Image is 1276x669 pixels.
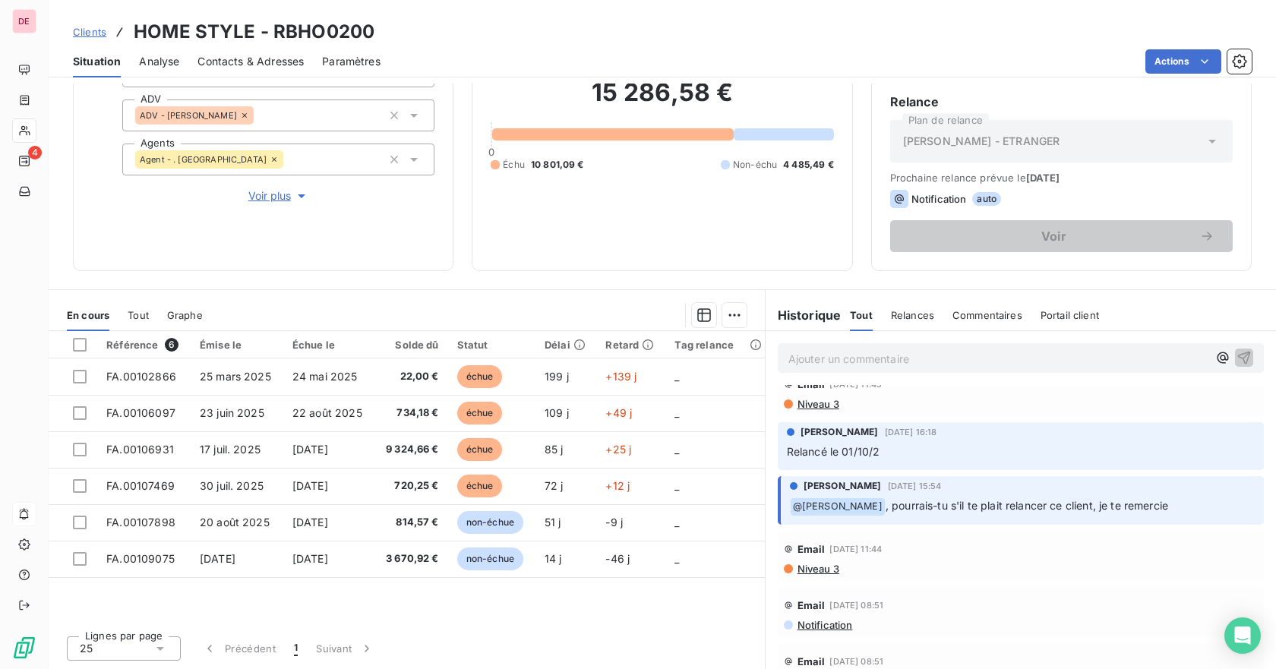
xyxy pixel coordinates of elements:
[488,146,494,158] span: 0
[292,479,328,492] span: [DATE]
[292,406,362,419] span: 22 août 2025
[292,516,328,529] span: [DATE]
[106,370,176,383] span: FA.00102866
[888,481,942,491] span: [DATE] 15:54
[911,193,967,205] span: Notification
[384,515,439,530] span: 814,57 €
[903,134,1060,149] span: [PERSON_NAME] - ETRANGER
[605,339,656,351] div: Retard
[457,402,503,424] span: échue
[491,77,833,123] h2: 15 286,58 €
[605,479,630,492] span: +12 j
[28,146,42,159] span: 4
[545,516,561,529] span: 51 j
[167,309,203,321] span: Graphe
[200,339,274,351] div: Émise le
[531,158,584,172] span: 10 801,09 €
[890,93,1233,111] h6: Relance
[106,479,175,492] span: FA.00107469
[829,544,882,554] span: [DATE] 11:44
[457,365,503,388] span: échue
[197,54,304,69] span: Contacts & Adresses
[80,641,93,656] span: 25
[1026,172,1060,184] span: [DATE]
[674,339,755,351] div: Tag relance
[285,633,307,664] button: 1
[140,155,267,164] span: Agent - . [GEOGRAPHIC_DATA]
[128,309,149,321] span: Tout
[457,511,523,534] span: non-échue
[908,230,1199,242] span: Voir
[674,370,679,383] span: _
[972,192,1001,206] span: auto
[829,657,883,666] span: [DATE] 08:51
[106,338,182,352] div: Référence
[783,158,834,172] span: 4 485,49 €
[885,428,937,437] span: [DATE] 16:18
[106,552,175,565] span: FA.00109075
[73,24,106,39] a: Clients
[200,516,270,529] span: 20 août 2025
[804,479,882,493] span: [PERSON_NAME]
[674,552,679,565] span: _
[545,339,588,351] div: Délai
[193,633,285,664] button: Précédent
[766,306,842,324] h6: Historique
[797,655,826,667] span: Email
[545,552,562,565] span: 14 j
[829,380,882,389] span: [DATE] 11:45
[294,641,298,656] span: 1
[73,54,121,69] span: Situation
[890,172,1233,184] span: Prochaine relance prévue le
[797,543,826,555] span: Email
[886,499,1168,512] span: , pourrais-tu s'il te plait relancer ce client, je te remercie
[850,309,873,321] span: Tout
[457,339,526,351] div: Statut
[322,54,381,69] span: Paramètres
[457,438,503,461] span: échue
[787,445,880,458] span: Relancé le 01/10/2
[545,406,569,419] span: 109 j
[67,309,109,321] span: En cours
[674,479,679,492] span: _
[307,633,384,664] button: Suivant
[545,370,569,383] span: 199 j
[457,475,503,497] span: échue
[829,601,883,610] span: [DATE] 08:51
[952,309,1022,321] span: Commentaires
[292,443,328,456] span: [DATE]
[384,369,439,384] span: 22,00 €
[1224,617,1261,654] div: Open Intercom Messenger
[545,443,564,456] span: 85 j
[605,443,631,456] span: +25 j
[797,599,826,611] span: Email
[140,111,237,120] span: ADV - [PERSON_NAME]
[165,338,178,352] span: 6
[384,442,439,457] span: 9 324,66 €
[733,158,777,172] span: Non-échu
[674,516,679,529] span: _
[200,443,261,456] span: 17 juil. 2025
[106,516,175,529] span: FA.00107898
[12,636,36,660] img: Logo LeanPay
[106,406,175,419] span: FA.00106097
[292,552,328,565] span: [DATE]
[796,398,839,410] span: Niveau 3
[605,370,636,383] span: +139 j
[283,153,295,166] input: Ajouter une valeur
[801,425,879,439] span: [PERSON_NAME]
[891,309,934,321] span: Relances
[200,479,264,492] span: 30 juil. 2025
[791,498,885,516] span: @ [PERSON_NAME]
[545,479,564,492] span: 72 j
[134,18,374,46] h3: HOME STYLE - RBHO0200
[384,551,439,566] span: 3 670,92 €
[457,548,523,570] span: non-échue
[248,188,309,204] span: Voir plus
[503,158,525,172] span: Échu
[890,220,1233,252] button: Voir
[384,339,439,351] div: Solde dû
[200,406,264,419] span: 23 juin 2025
[796,563,839,575] span: Niveau 3
[12,9,36,33] div: DE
